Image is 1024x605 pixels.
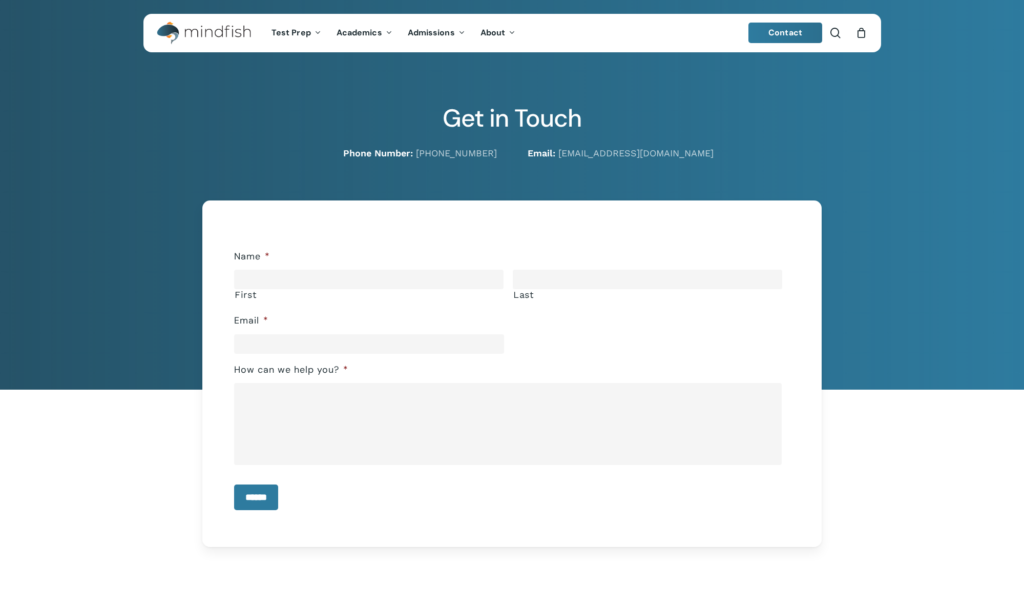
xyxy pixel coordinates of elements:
label: Email [234,315,268,327]
h2: Get in Touch [143,104,881,133]
label: First [235,290,504,300]
span: About [480,27,506,38]
strong: Email: [528,148,555,158]
span: Test Prep [271,27,311,38]
a: Test Prep [264,29,329,37]
nav: Main Menu [264,14,523,52]
label: Last [513,290,782,300]
span: Admissions [408,27,455,38]
a: Contact [748,23,822,43]
span: Academics [337,27,382,38]
label: Name [234,251,270,263]
a: [EMAIL_ADDRESS][DOMAIN_NAME] [558,148,714,158]
a: Admissions [400,29,473,37]
a: [PHONE_NUMBER] [416,148,497,158]
strong: Phone Number: [343,148,413,158]
a: About [473,29,524,37]
a: Cart [856,27,867,38]
header: Main Menu [143,14,881,52]
a: Academics [329,29,400,37]
span: Contact [768,27,802,38]
label: How can we help you? [234,364,348,376]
